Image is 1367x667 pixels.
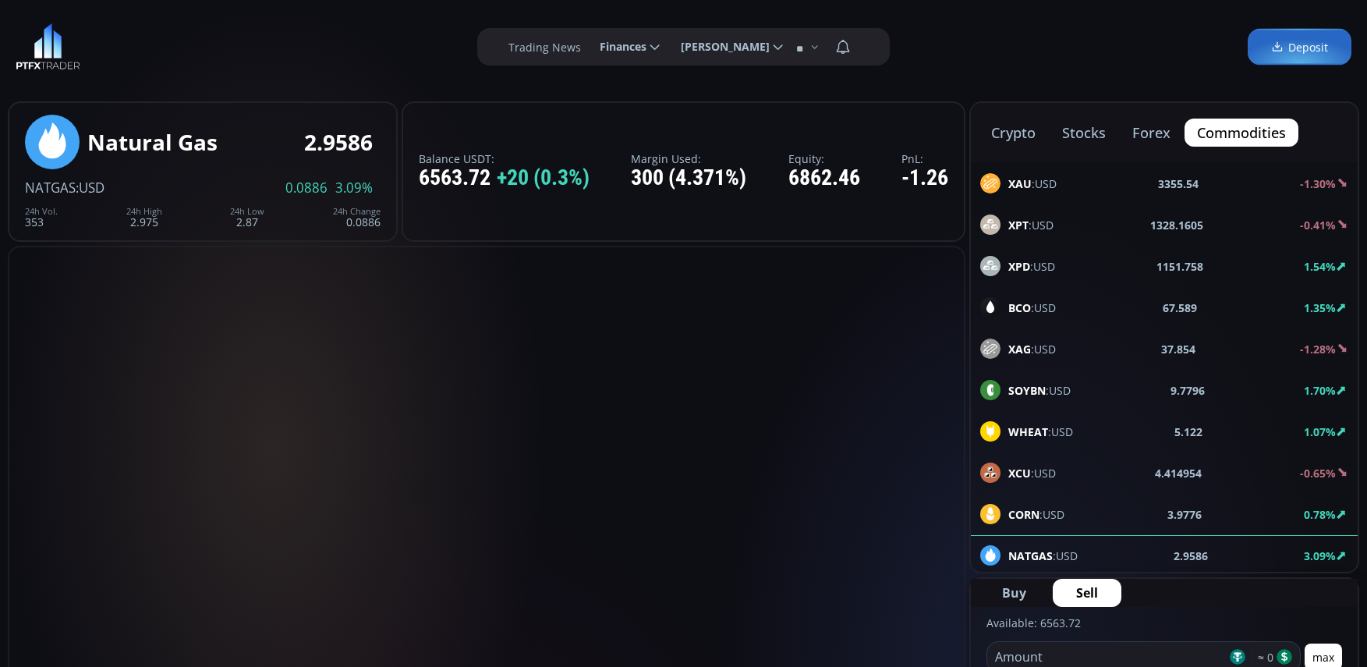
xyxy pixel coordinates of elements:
[497,166,590,190] span: +20 (0.3%)
[1008,507,1039,522] b: CORN
[1008,383,1046,398] b: SOYBN
[631,153,746,165] label: Margin Used:
[16,23,80,70] img: LOGO
[1304,300,1336,315] b: 1.35%
[589,31,646,62] span: Finances
[1050,119,1118,147] button: stocks
[1008,506,1064,523] span: :USD
[1008,217,1054,233] span: :USD
[419,166,590,190] div: 6563.72
[1271,39,1328,55] span: Deposit
[508,39,581,55] label: Trading News
[1300,176,1336,191] b: -1.30%
[1304,259,1336,274] b: 1.54%
[1300,466,1336,481] b: -0.65%
[1156,258,1203,275] b: 1151.758
[1304,383,1336,398] b: 1.70%
[1304,507,1336,522] b: 0.78%
[788,166,860,190] div: 6862.46
[230,207,264,216] div: 24h Low
[670,31,770,62] span: [PERSON_NAME]
[1008,176,1057,192] span: :USD
[1252,649,1273,665] span: ≈ 0
[1248,29,1351,66] a: Deposit
[1150,217,1203,233] b: 1328.1605
[1155,465,1202,481] b: 4.414954
[333,207,381,216] div: 24h Change
[1161,341,1195,357] b: 37.854
[1008,382,1071,399] span: :USD
[1053,579,1121,607] button: Sell
[1008,341,1056,357] span: :USD
[126,207,162,216] div: 24h High
[788,153,860,165] label: Equity:
[1008,218,1029,232] b: XPT
[126,207,162,228] div: 2.975
[986,616,1081,630] label: Available: 6563.72
[979,579,1050,607] button: Buy
[1008,300,1031,315] b: BCO
[304,130,373,154] div: 2.9586
[979,119,1048,147] button: crypto
[1167,506,1202,523] b: 3.9776
[87,130,218,154] div: Natural Gas
[230,207,264,228] div: 2.87
[25,179,76,197] span: NATGAS
[631,166,746,190] div: 300 (4.371%)
[25,207,58,216] div: 24h Vol.
[1163,300,1197,316] b: 67.589
[1008,465,1056,481] span: :USD
[1008,342,1031,357] b: XAG
[1300,218,1336,232] b: -0.41%
[419,153,590,165] label: Balance USDT:
[1076,584,1098,602] span: Sell
[333,207,381,228] div: 0.0886
[901,153,948,165] label: PnL:
[76,179,104,197] span: :USD
[1304,424,1336,439] b: 1.07%
[1008,259,1030,274] b: XPD
[335,181,373,195] span: 3.09%
[1008,424,1048,439] b: WHEAT
[1185,119,1298,147] button: commodities
[901,166,948,190] div: -1.26
[1158,176,1199,192] b: 3355.54
[1120,119,1183,147] button: forex
[285,181,328,195] span: 0.0886
[1008,258,1055,275] span: :USD
[25,207,58,228] div: 353
[1170,382,1205,399] b: 9.7796
[1002,584,1026,602] span: Buy
[1174,424,1202,440] b: 5.122
[1300,342,1336,357] b: -1.28%
[1008,466,1031,481] b: XCU
[1008,176,1032,191] b: XAU
[1008,300,1056,316] span: :USD
[1008,424,1073,440] span: :USD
